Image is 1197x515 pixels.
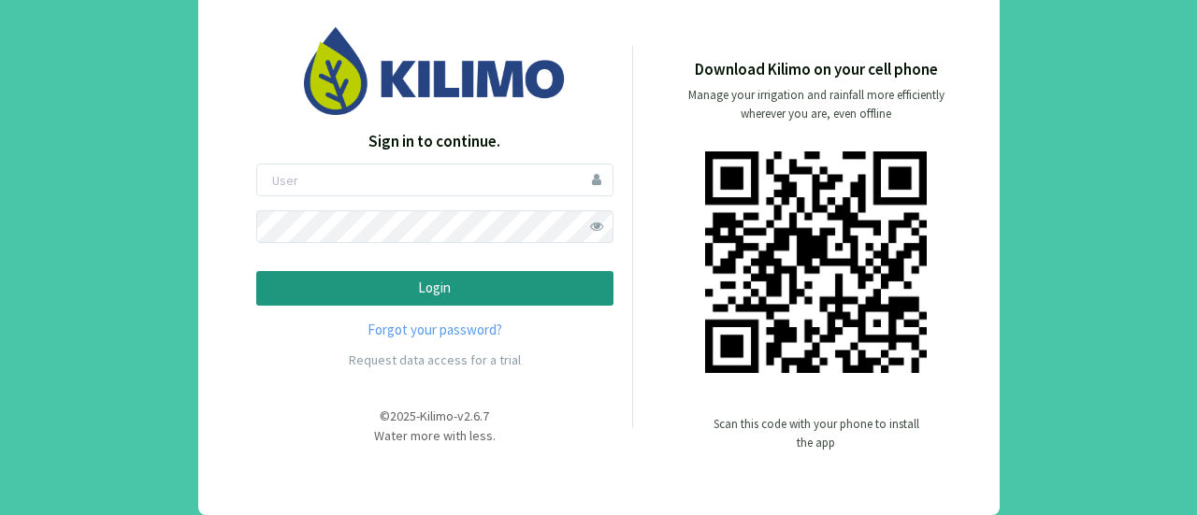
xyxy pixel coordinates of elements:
span: - [416,408,420,424]
span: © [380,408,390,424]
span: 2025 [390,408,416,424]
img: Image [304,27,566,114]
span: Kilimo [420,408,454,424]
button: Login [256,271,613,306]
p: Manage your irrigation and rainfall more efficiently wherever you are, even offline [672,86,960,123]
p: Download Kilimo on your cell phone [695,58,938,82]
p: Scan this code with your phone to install the app [714,415,919,452]
a: Request data access for a trial [349,351,521,368]
span: - [454,408,457,424]
p: Login [272,278,598,299]
span: Water more with less. [374,427,496,444]
span: v2.6.7 [457,408,489,424]
p: Sign in to continue. [256,130,613,154]
input: User [256,164,613,196]
a: Forgot your password? [256,320,613,341]
img: qr code [705,151,927,373]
